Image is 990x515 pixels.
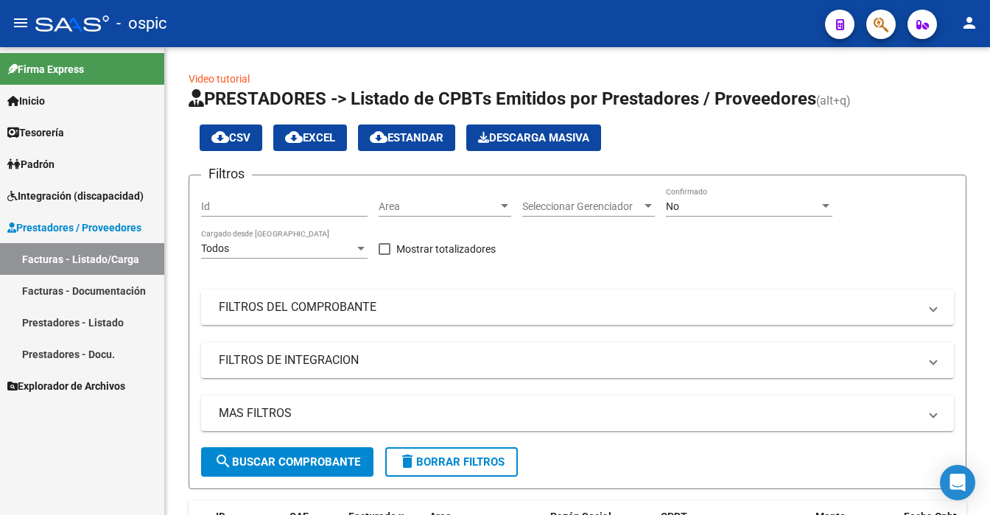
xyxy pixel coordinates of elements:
mat-panel-title: FILTROS DEL COMPROBANTE [219,299,919,315]
span: (alt+q) [816,94,851,108]
span: - ospic [116,7,167,40]
span: Padrón [7,156,55,172]
span: Firma Express [7,61,84,77]
span: Tesorería [7,125,64,141]
app-download-masive: Descarga masiva de comprobantes (adjuntos) [466,125,601,151]
div: Open Intercom Messenger [940,465,975,500]
mat-expansion-panel-header: FILTROS DEL COMPROBANTE [201,290,954,325]
span: Inicio [7,93,45,109]
mat-icon: delete [399,452,416,470]
span: Mostrar totalizadores [396,240,496,258]
mat-panel-title: FILTROS DE INTEGRACION [219,352,919,368]
button: EXCEL [273,125,347,151]
span: Seleccionar Gerenciador [522,200,642,213]
span: Explorador de Archivos [7,378,125,394]
h3: Filtros [201,164,252,184]
mat-icon: cloud_download [211,128,229,146]
span: EXCEL [285,131,335,144]
mat-icon: cloud_download [370,128,387,146]
mat-expansion-panel-header: MAS FILTROS [201,396,954,431]
mat-icon: cloud_download [285,128,303,146]
span: PRESTADORES -> Listado de CPBTs Emitidos por Prestadores / Proveedores [189,88,816,109]
button: Descarga Masiva [466,125,601,151]
span: No [666,200,679,212]
button: Borrar Filtros [385,447,518,477]
span: Area [379,200,498,213]
mat-icon: person [961,14,978,32]
span: Buscar Comprobante [214,455,360,469]
mat-expansion-panel-header: FILTROS DE INTEGRACION [201,343,954,378]
span: Todos [201,242,229,254]
button: Estandar [358,125,455,151]
mat-icon: search [214,452,232,470]
span: CSV [211,131,250,144]
button: Buscar Comprobante [201,447,373,477]
span: Estandar [370,131,443,144]
button: CSV [200,125,262,151]
a: Video tutorial [189,73,250,85]
span: Borrar Filtros [399,455,505,469]
mat-panel-title: MAS FILTROS [219,405,919,421]
span: Integración (discapacidad) [7,188,144,204]
span: Prestadores / Proveedores [7,220,141,236]
mat-icon: menu [12,14,29,32]
span: Descarga Masiva [478,131,589,144]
